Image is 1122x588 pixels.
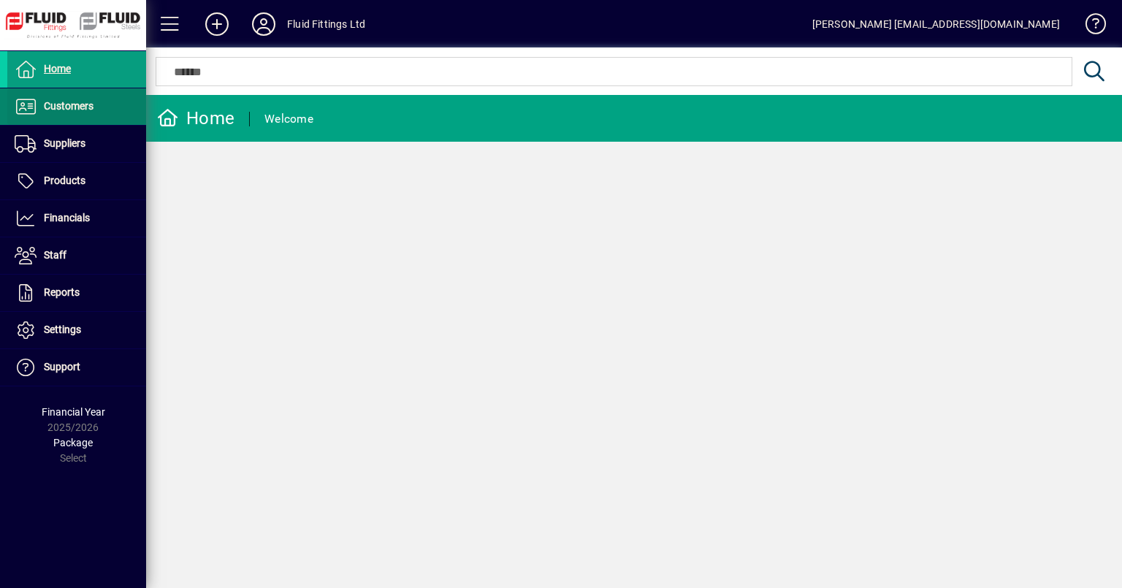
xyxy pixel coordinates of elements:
[44,137,85,149] span: Suppliers
[7,88,146,125] a: Customers
[1075,3,1104,50] a: Knowledge Base
[44,212,90,224] span: Financials
[44,286,80,298] span: Reports
[44,175,85,186] span: Products
[53,437,93,448] span: Package
[44,324,81,335] span: Settings
[7,200,146,237] a: Financials
[240,11,287,37] button: Profile
[264,107,313,131] div: Welcome
[7,126,146,162] a: Suppliers
[157,107,234,130] div: Home
[7,163,146,199] a: Products
[42,406,105,418] span: Financial Year
[7,275,146,311] a: Reports
[812,12,1060,36] div: [PERSON_NAME] [EMAIL_ADDRESS][DOMAIN_NAME]
[7,349,146,386] a: Support
[44,63,71,75] span: Home
[44,100,93,112] span: Customers
[287,12,365,36] div: Fluid Fittings Ltd
[7,312,146,348] a: Settings
[7,237,146,274] a: Staff
[44,361,80,373] span: Support
[194,11,240,37] button: Add
[44,249,66,261] span: Staff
